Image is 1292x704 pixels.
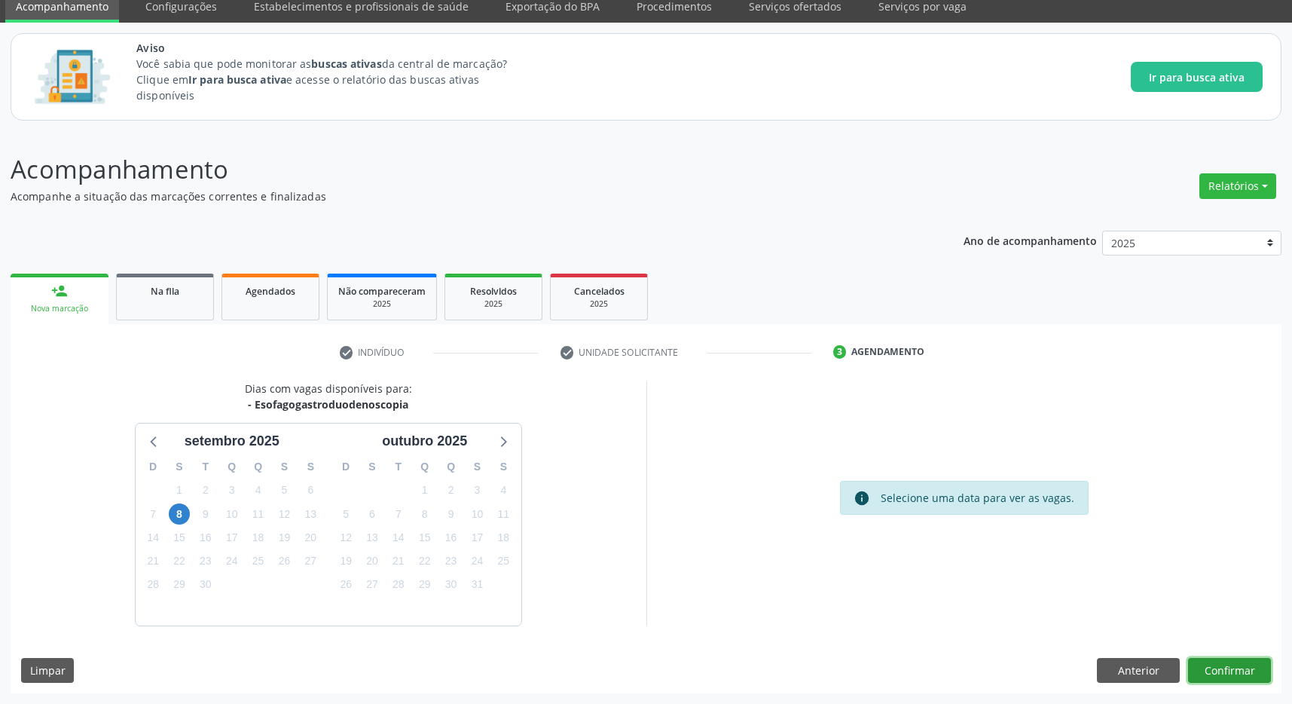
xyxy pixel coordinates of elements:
[1149,69,1245,85] span: Ir para busca ativa
[300,504,321,525] span: sábado, 13 de setembro de 2025
[1131,62,1263,92] button: Ir para busca ativa
[414,504,435,525] span: quarta-feira, 8 de outubro de 2025
[221,480,243,501] span: quarta-feira, 3 de setembro de 2025
[273,551,295,572] span: sexta-feira, 26 de setembro de 2025
[248,480,269,501] span: quinta-feira, 4 de setembro de 2025
[359,455,386,479] div: S
[854,490,870,507] i: info
[300,527,321,548] span: sábado, 20 de setembro de 2025
[140,455,166,479] div: D
[300,551,321,572] span: sábado, 27 de setembro de 2025
[414,551,435,572] span: quarta-feira, 22 de outubro de 2025
[464,455,490,479] div: S
[466,527,487,548] span: sexta-feira, 17 de outubro de 2025
[441,527,462,548] span: quinta-feira, 16 de outubro de 2025
[273,504,295,525] span: sexta-feira, 12 de setembro de 2025
[192,455,218,479] div: T
[169,480,190,501] span: segunda-feira, 1 de setembro de 2025
[335,574,356,595] span: domingo, 26 de outubro de 2025
[441,551,462,572] span: quinta-feira, 23 de outubro de 2025
[1188,658,1271,684] button: Confirmar
[362,504,383,525] span: segunda-feira, 6 de outubro de 2025
[273,527,295,548] span: sexta-feira, 19 de setembro de 2025
[11,188,900,204] p: Acompanhe a situação das marcações correntes e finalizadas
[466,504,487,525] span: sexta-feira, 10 de outubro de 2025
[964,231,1097,249] p: Ano de acompanhamento
[271,455,298,479] div: S
[221,551,243,572] span: quarta-feira, 24 de setembro de 2025
[169,504,190,525] span: segunda-feira, 8 de setembro de 2025
[195,480,216,501] span: terça-feira, 2 de setembro de 2025
[142,504,163,525] span: domingo, 7 de setembro de 2025
[142,527,163,548] span: domingo, 14 de setembro de 2025
[833,345,847,359] div: 3
[311,57,381,71] strong: buscas ativas
[376,431,473,451] div: outubro 2025
[388,551,409,572] span: terça-feira, 21 de outubro de 2025
[195,527,216,548] span: terça-feira, 16 de setembro de 2025
[169,527,190,548] span: segunda-feira, 15 de setembro de 2025
[335,504,356,525] span: domingo, 5 de outubro de 2025
[493,551,514,572] span: sábado, 25 de outubro de 2025
[151,285,179,298] span: Na fila
[11,151,900,188] p: Acompanhamento
[493,480,514,501] span: sábado, 4 de outubro de 2025
[490,455,517,479] div: S
[248,527,269,548] span: quinta-feira, 18 de setembro de 2025
[300,480,321,501] span: sábado, 6 de setembro de 2025
[362,551,383,572] span: segunda-feira, 20 de outubro de 2025
[1199,173,1276,199] button: Relatórios
[851,345,924,359] div: Agendamento
[179,431,286,451] div: setembro 2025
[169,574,190,595] span: segunda-feira, 29 de setembro de 2025
[188,72,286,87] strong: Ir para busca ativa
[338,285,426,298] span: Não compareceram
[470,285,517,298] span: Resolvidos
[456,298,531,310] div: 2025
[362,527,383,548] span: segunda-feira, 13 de outubro de 2025
[221,504,243,525] span: quarta-feira, 10 de setembro de 2025
[362,574,383,595] span: segunda-feira, 27 de outubro de 2025
[335,527,356,548] span: domingo, 12 de outubro de 2025
[51,283,68,299] div: person_add
[441,480,462,501] span: quinta-feira, 2 de outubro de 2025
[414,574,435,595] span: quarta-feira, 29 de outubro de 2025
[493,504,514,525] span: sábado, 11 de outubro de 2025
[221,527,243,548] span: quarta-feira, 17 de setembro de 2025
[273,480,295,501] span: sexta-feira, 5 de setembro de 2025
[245,396,412,412] div: - Esofagogastroduodenoscopia
[245,381,412,412] div: Dias com vagas disponíveis para:
[29,43,115,111] img: Imagem de CalloutCard
[169,551,190,572] span: segunda-feira, 22 de setembro de 2025
[574,285,625,298] span: Cancelados
[881,490,1074,507] div: Selecione uma data para ver as vagas.
[561,298,637,310] div: 2025
[388,527,409,548] span: terça-feira, 14 de outubro de 2025
[248,504,269,525] span: quinta-feira, 11 de setembro de 2025
[246,285,295,298] span: Agendados
[195,504,216,525] span: terça-feira, 9 de setembro de 2025
[388,504,409,525] span: terça-feira, 7 de outubro de 2025
[493,527,514,548] span: sábado, 18 de outubro de 2025
[166,455,193,479] div: S
[466,480,487,501] span: sexta-feira, 3 de outubro de 2025
[385,455,411,479] div: T
[142,574,163,595] span: domingo, 28 de setembro de 2025
[142,551,163,572] span: domingo, 21 de setembro de 2025
[441,504,462,525] span: quinta-feira, 9 de outubro de 2025
[298,455,324,479] div: S
[333,455,359,479] div: D
[1097,658,1180,684] button: Anterior
[218,455,245,479] div: Q
[466,551,487,572] span: sexta-feira, 24 de outubro de 2025
[338,298,426,310] div: 2025
[195,551,216,572] span: terça-feira, 23 de setembro de 2025
[438,455,464,479] div: Q
[441,574,462,595] span: quinta-feira, 30 de outubro de 2025
[335,551,356,572] span: domingo, 19 de outubro de 2025
[136,56,535,103] p: Você sabia que pode monitorar as da central de marcação? Clique em e acesse o relatório das busca...
[21,658,74,684] button: Limpar
[388,574,409,595] span: terça-feira, 28 de outubro de 2025
[466,574,487,595] span: sexta-feira, 31 de outubro de 2025
[414,480,435,501] span: quarta-feira, 1 de outubro de 2025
